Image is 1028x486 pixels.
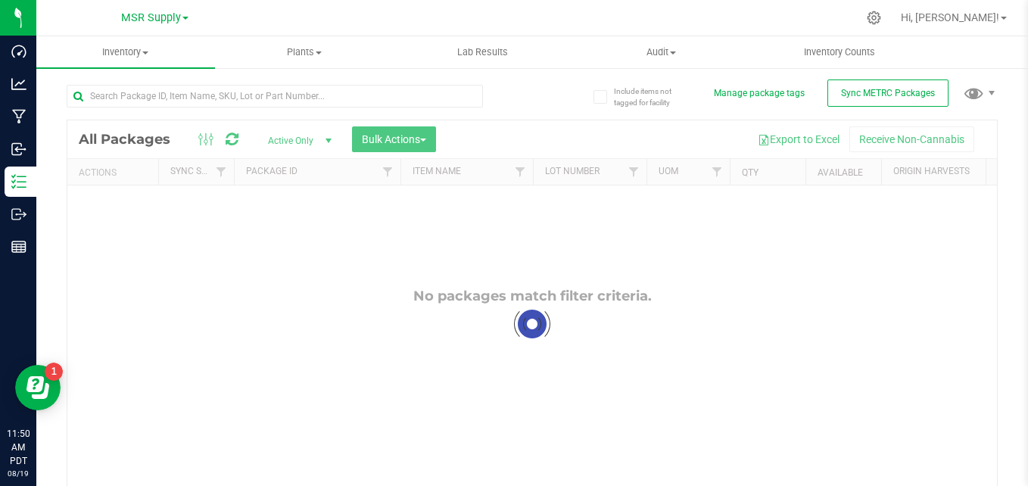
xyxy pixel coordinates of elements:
span: Hi, [PERSON_NAME]! [901,11,999,23]
inline-svg: Inventory [11,174,26,189]
a: Plants [215,36,394,68]
span: MSR Supply [121,11,181,24]
span: Sync METRC Packages [841,88,935,98]
span: Lab Results [437,45,528,59]
iframe: Resource center [15,365,61,410]
input: Search Package ID, Item Name, SKU, Lot or Part Number... [67,85,483,107]
button: Manage package tags [714,87,805,100]
inline-svg: Analytics [11,76,26,92]
inline-svg: Inbound [11,142,26,157]
inline-svg: Outbound [11,207,26,222]
inline-svg: Manufacturing [11,109,26,124]
a: Audit [572,36,750,68]
button: Sync METRC Packages [827,79,949,107]
p: 08/19 [7,468,30,479]
inline-svg: Dashboard [11,44,26,59]
a: Lab Results [394,36,572,68]
div: Manage settings [864,11,883,25]
a: Inventory Counts [750,36,929,68]
span: Plants [216,45,393,59]
span: Audit [572,45,749,59]
inline-svg: Reports [11,239,26,254]
span: Inventory Counts [783,45,896,59]
span: Inventory [36,45,215,59]
span: Include items not tagged for facility [614,86,690,108]
iframe: Resource center unread badge [45,363,63,381]
a: Inventory [36,36,215,68]
p: 11:50 AM PDT [7,427,30,468]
